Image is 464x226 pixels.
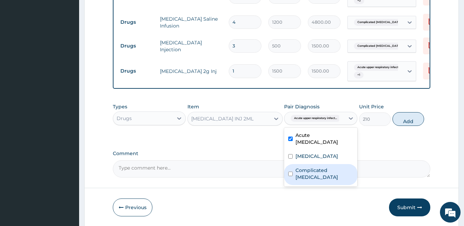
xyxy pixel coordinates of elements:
td: Drugs [117,65,157,77]
td: [MEDICAL_DATA] Injection [157,36,225,56]
td: [MEDICAL_DATA] 2g Inj [157,64,225,78]
div: Chat with us now [36,39,116,47]
label: Types [113,104,127,110]
span: + 1 [354,72,364,78]
span: Complicated [MEDICAL_DATA] [354,43,405,50]
label: Acute [MEDICAL_DATA] [295,132,353,146]
label: Item [187,103,199,110]
label: Comment [113,151,431,157]
button: Add [392,112,424,126]
textarea: Type your message and hit 'Enter' [3,152,131,176]
td: [MEDICAL_DATA] Saline Infusion [157,12,225,33]
div: Drugs [117,115,132,122]
span: We're online! [40,68,95,138]
label: [MEDICAL_DATA] [295,153,338,160]
span: Acute upper respiratory infect... [354,64,404,71]
button: Previous [113,198,152,216]
span: Acute upper respiratory infect... [291,115,341,122]
button: Submit [389,198,430,216]
img: d_794563401_company_1708531726252_794563401 [13,34,28,52]
label: Pair Diagnosis [284,103,320,110]
div: [MEDICAL_DATA] INJ 2ML [191,115,253,122]
span: Complicated [MEDICAL_DATA] [354,19,405,26]
label: Unit Price [359,103,384,110]
td: Drugs [117,16,157,29]
td: Drugs [117,40,157,52]
div: Minimize live chat window [113,3,129,20]
label: Complicated [MEDICAL_DATA] [295,167,353,181]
